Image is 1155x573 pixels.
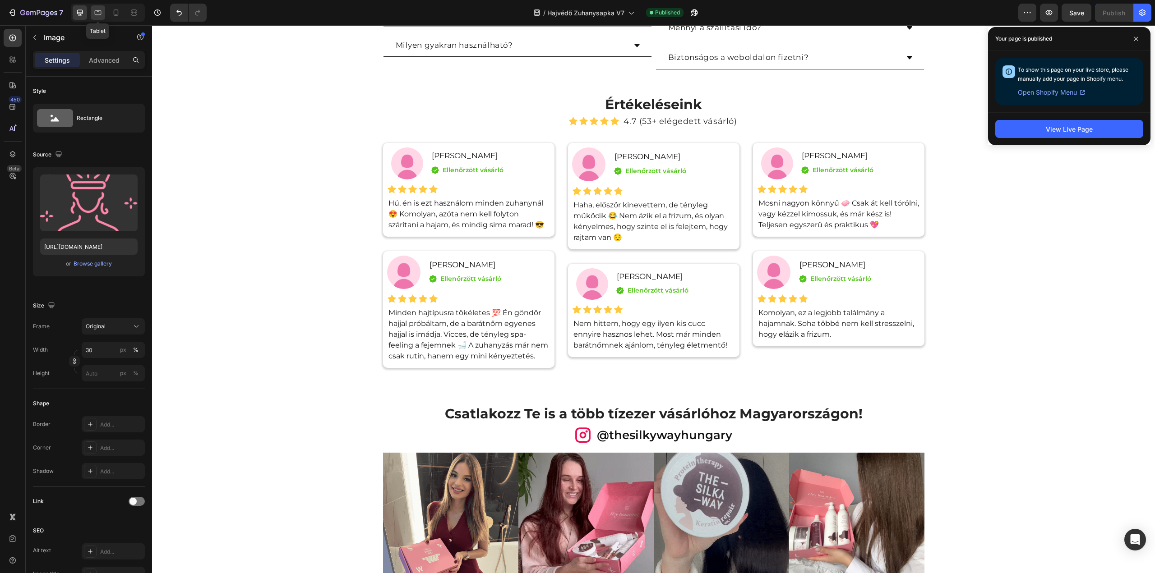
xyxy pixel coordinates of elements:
p: Ellenőrzött vásárló [661,140,721,150]
p: Nem hittem, hogy egy ilyen kis cucc ennyire hasznos lehet. Most már minden barátnőmnek ajánlom, t... [421,293,582,325]
div: View Live Page [1046,124,1093,134]
p: 4.7 (53+ elégedett vásárló) [471,90,585,103]
h2: Csatlakozz Te is a több tízezer vásárlóhoz Magyarországon! [231,379,772,398]
p: [PERSON_NAME] [650,125,767,137]
div: Rectangle [77,108,132,128]
button: Original [82,318,145,335]
div: Source [33,149,64,161]
div: Undo/Redo [170,4,207,22]
button: px [130,344,141,355]
p: Komolyan, ez a legjobb találmány a hajamnak. Soha többé nem kell stresszelni, hogy elázik a frizum. [606,282,767,315]
div: Corner [33,444,51,452]
img: gempages_490611713016595313-1422c088-611b-4ebd-9238-0035de624ae6.jpg [424,243,456,275]
div: Publish [1103,8,1125,18]
div: px [120,346,126,354]
div: Open Intercom Messenger [1124,529,1146,550]
input: https://example.com/image.jpg [40,238,138,255]
p: Ellenőrzött vásárló [476,261,536,270]
button: % [118,368,129,379]
span: / [543,8,545,18]
p: Ellenőrzött vásárló [291,140,351,150]
span: Published [655,9,680,17]
p: Advanced [89,55,120,65]
div: Browse gallery [74,260,112,268]
p: 7 [59,7,63,18]
p: [PERSON_NAME] [462,126,587,138]
h2: Értékeléseink [238,69,766,89]
p: Minden hajtípusra tökéletes 💯 Én göndör hajjal próbáltam, de a barátnőm egyenes hajjal is imádja.... [236,282,397,336]
p: Haha, először kinevettem, de tényleg működik 😂 Nem ázik el a frizum, és olyan kényelmes, hogy szi... [421,174,582,218]
div: % [133,346,139,354]
p: Mosni nagyon könnyű 🧼 Csak át kell törölni, vagy kézzel kimossuk, és már kész is! Teljesen egysze... [606,173,767,205]
p: [PERSON_NAME] [465,246,582,257]
div: Add... [100,548,143,556]
span: To show this page on your live store, please manually add your page in Shopify menu. [1018,66,1128,82]
p: Ellenőrzött vásárló [658,249,719,258]
div: Shape [33,399,49,408]
button: View Live Page [995,120,1143,138]
button: Browse gallery [73,259,112,268]
div: Add... [100,421,143,429]
span: or [66,258,71,269]
div: Style [33,87,46,95]
img: gempages_490611713016595313-8dde1439-7302-4891-8e8d-8a1e7ec9e8f7.png [231,427,366,563]
button: % [118,344,129,355]
img: gempages_490611713016595313-830bf7c5-25e8-4432-899f-99a3cf37ba08.webp [366,427,502,563]
div: Add... [100,468,143,476]
img: gempages_490611713016595313-1422c088-611b-4ebd-9238-0035de624ae6.jpg [239,122,271,154]
img: preview-image [40,174,138,231]
p: [PERSON_NAME] [280,125,397,137]
p: @thesilkywayhungary [445,399,580,421]
div: Beta [7,165,22,172]
button: 7 [4,4,67,22]
p: [PERSON_NAME] [277,234,402,246]
input: px% [82,365,145,381]
img: gempages_490611713016595313-1422c088-611b-4ebd-9238-0035de624ae6.jpg [235,230,268,264]
p: Ellenőrzött vásárló [288,249,349,258]
p: Settings [45,55,70,65]
img: gempages_490611713016595313-56f04996-6bf7-43a7-a787-98380cac7dfc.webp [502,427,637,563]
span: Original [86,322,106,330]
span: Save [1069,9,1084,17]
img: gempages_490611713016595313-1422c088-611b-4ebd-9238-0035de624ae6.jpg [605,230,638,264]
p: [PERSON_NAME] [647,234,772,246]
div: Shadow [33,467,54,475]
div: 450 [9,96,22,103]
img: gempages_490611713016595313-23ca8e21-80b6-43e8-8639-1be284946e65.jpg [637,427,772,563]
div: Border [33,420,51,428]
button: Publish [1095,4,1133,22]
div: Add... [100,444,143,452]
label: Frame [33,322,50,330]
div: SEO [33,527,44,535]
label: Width [33,346,48,354]
button: Save [1062,4,1091,22]
div: Alt text [33,546,51,555]
p: Hú, én is ezt használom minden zuhanynál 😍 Komolyan, azóta nem kell folyton szárítani a hajam, és... [236,173,397,205]
p: Ellenőrzött vásárló [473,141,534,151]
p: Image [44,32,120,43]
label: Height [33,369,50,377]
button: px [130,368,141,379]
input: px% [82,342,145,358]
span: Open Shopify Menu [1018,87,1077,98]
div: % [133,369,139,377]
div: px [120,369,126,377]
img: gempages_490611713016595313-1422c088-611b-4ebd-9238-0035de624ae6.jpg [420,122,453,156]
div: Size [33,300,57,312]
p: Biztonságos a weboldalon fizetni? [516,26,657,38]
span: Hajvédő Zuhanysapka V7 [547,8,624,18]
div: Link [33,497,44,505]
img: gempages_490611713016595313-1422c088-611b-4ebd-9238-0035de624ae6.jpg [609,122,641,154]
iframe: Design area [152,25,1155,573]
p: Your page is published [995,34,1052,43]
